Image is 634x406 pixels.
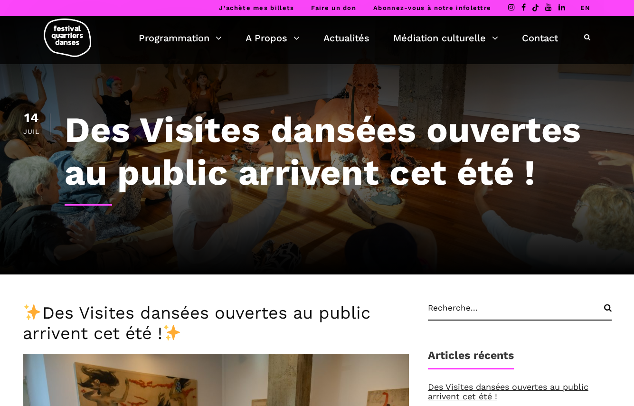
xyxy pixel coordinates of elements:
h1: Des Visites dansées ouvertes au public arrivent cet été ! [65,108,612,194]
a: Des Visites dansées ouvertes au public arrivent cet été ! [428,382,588,401]
a: A Propos [246,30,300,46]
img: logo-fqd-med [44,19,91,57]
a: J’achète mes billets [219,4,294,11]
a: Contact [522,30,558,46]
a: Abonnez-vous à notre infolettre [373,4,491,11]
a: Programmation [139,30,222,46]
input: Recherche... [428,303,612,321]
a: Faire un don [311,4,356,11]
a: Actualités [323,30,369,46]
img: ✨ [163,324,180,341]
h3: Des Visites dansées ouvertes au public arrivent cet été ! [23,303,409,344]
div: 14 [23,112,40,124]
img: ✨ [24,303,41,321]
a: Médiation culturelle [393,30,498,46]
h1: Articles récents [428,349,514,369]
div: Juil [23,128,40,135]
a: EN [580,4,590,11]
